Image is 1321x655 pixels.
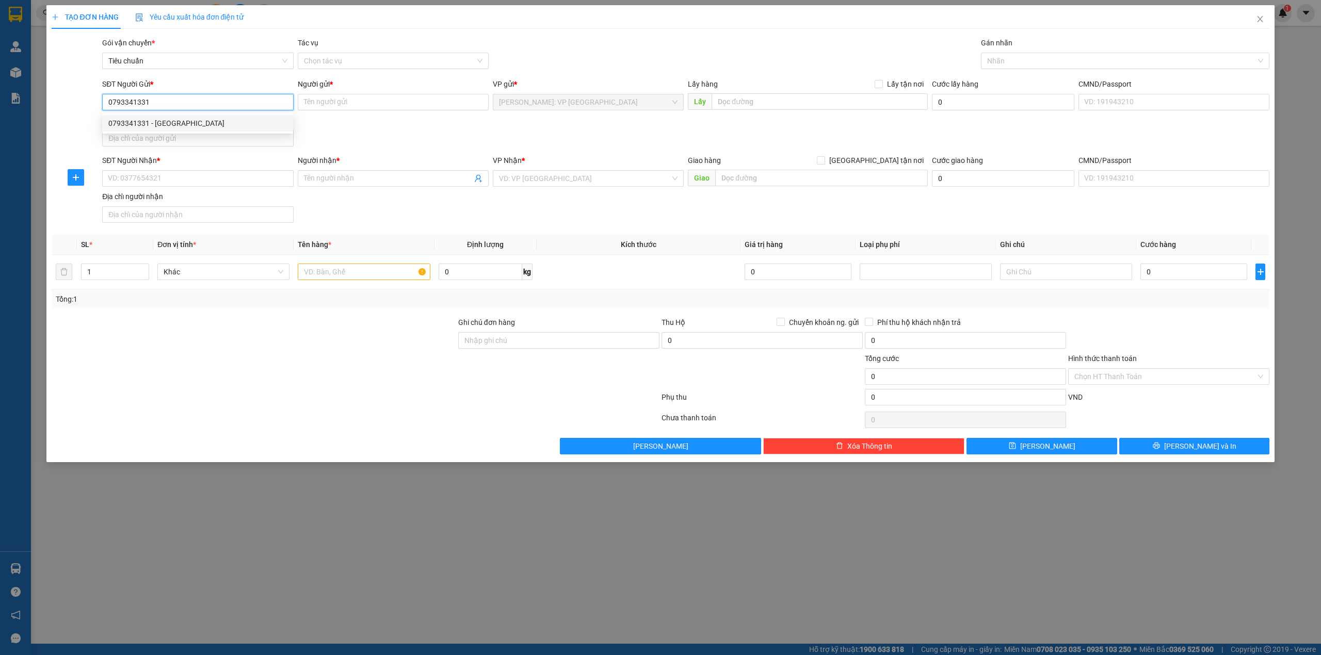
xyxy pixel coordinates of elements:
[1246,5,1275,34] button: Close
[135,13,244,21] span: Yêu cầu xuất hóa đơn điện tử
[102,155,293,166] div: SĐT Người Nhận
[1256,15,1264,23] span: close
[873,317,965,328] span: Phí thu hộ khách nhận trả
[1078,78,1269,90] div: CMND/Passport
[932,170,1074,187] input: Cước giao hàng
[157,240,196,249] span: Đơn vị tính
[474,174,482,183] span: user-add
[847,440,892,452] span: Xóa Thông tin
[52,13,119,21] span: TẠO ĐƠN HÀNG
[1164,440,1236,452] span: [PERSON_NAME] và In
[715,170,928,186] input: Dọc đường
[745,264,851,280] input: 0
[688,93,712,110] span: Lấy
[458,332,659,349] input: Ghi chú đơn hàng
[932,80,978,88] label: Cước lấy hàng
[499,94,678,110] span: Hồ Chí Minh: VP Quận Tân Phú
[1020,440,1075,452] span: [PERSON_NAME]
[1000,264,1132,280] input: Ghi Chú
[662,318,685,326] span: Thu Hộ
[688,80,718,88] span: Lấy hàng
[865,354,899,363] span: Tổng cước
[81,240,89,249] span: SL
[522,264,533,280] span: kg
[932,94,1074,110] input: Cước lấy hàng
[712,93,928,110] input: Dọc đường
[102,206,293,223] input: Địa chỉ của người nhận
[966,438,1117,454] button: save[PERSON_NAME]
[688,170,715,186] span: Giao
[102,191,293,202] div: Địa chỉ người nhận
[825,155,928,166] span: [GEOGRAPHIC_DATA] tận nơi
[56,264,72,280] button: delete
[1068,354,1137,363] label: Hình thức thanh toán
[688,156,721,165] span: Giao hàng
[633,440,688,452] span: [PERSON_NAME]
[1119,438,1270,454] button: printer[PERSON_NAME] và In
[560,438,761,454] button: [PERSON_NAME]
[102,130,293,146] input: Địa chỉ của người gửi
[1153,442,1160,450] span: printer
[785,317,863,328] span: Chuyển khoản ng. gửi
[1068,393,1083,401] span: VND
[1140,240,1176,249] span: Cước hàng
[745,240,783,249] span: Giá trị hàng
[493,156,522,165] span: VP Nhận
[458,318,515,326] label: Ghi chú đơn hàng
[102,39,155,47] span: Gói vận chuyển
[135,13,143,22] img: icon
[52,13,59,21] span: plus
[102,115,293,132] div: 0793341331 - anh sơn
[108,53,287,69] span: Tiêu chuẩn
[467,240,504,249] span: Định lượng
[660,412,864,430] div: Chưa thanh toán
[108,118,287,129] div: 0793341331 - [GEOGRAPHIC_DATA]
[493,78,684,90] div: VP gửi
[68,173,84,182] span: plus
[836,442,843,450] span: delete
[1009,442,1016,450] span: save
[68,169,84,186] button: plus
[56,293,509,305] div: Tổng: 1
[102,78,293,90] div: SĐT Người Gửi
[164,264,283,280] span: Khác
[660,391,864,410] div: Phụ thu
[298,240,331,249] span: Tên hàng
[1255,264,1265,280] button: plus
[981,39,1012,47] label: Gán nhãn
[883,78,928,90] span: Lấy tận nơi
[996,235,1136,255] th: Ghi chú
[932,156,983,165] label: Cước giao hàng
[763,438,964,454] button: deleteXóa Thông tin
[298,264,430,280] input: VD: Bàn, Ghế
[1078,155,1269,166] div: CMND/Passport
[298,39,318,47] label: Tác vụ
[621,240,656,249] span: Kích thước
[856,235,996,255] th: Loại phụ phí
[298,155,489,166] div: Người nhận
[298,78,489,90] div: Người gửi
[1256,268,1265,276] span: plus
